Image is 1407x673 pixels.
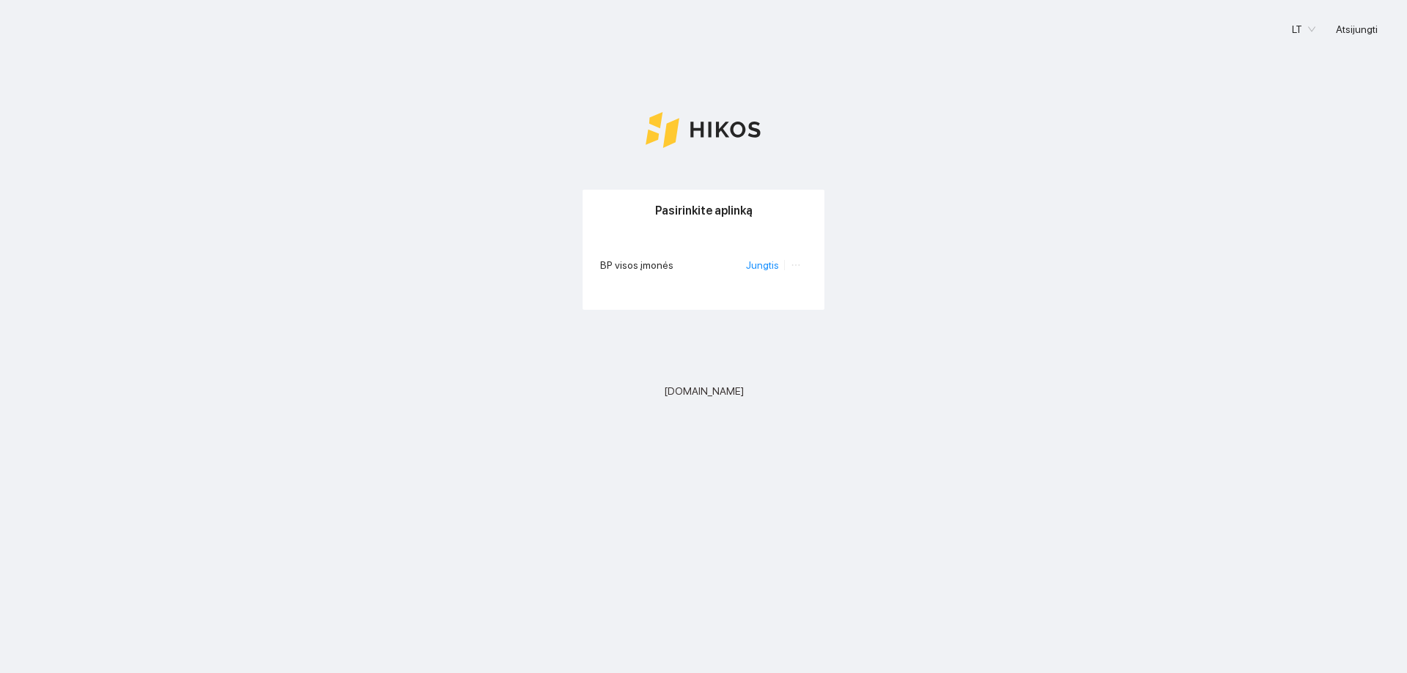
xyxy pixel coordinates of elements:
[791,260,801,270] span: ellipsis
[1324,18,1389,41] button: Atsijungti
[746,259,779,271] a: Jungtis
[1292,18,1315,40] span: LT
[1336,21,1378,37] span: Atsijungti
[600,190,807,231] div: Pasirinkite aplinką
[664,383,744,399] span: [DOMAIN_NAME]
[600,248,807,282] li: BP visos įmonės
